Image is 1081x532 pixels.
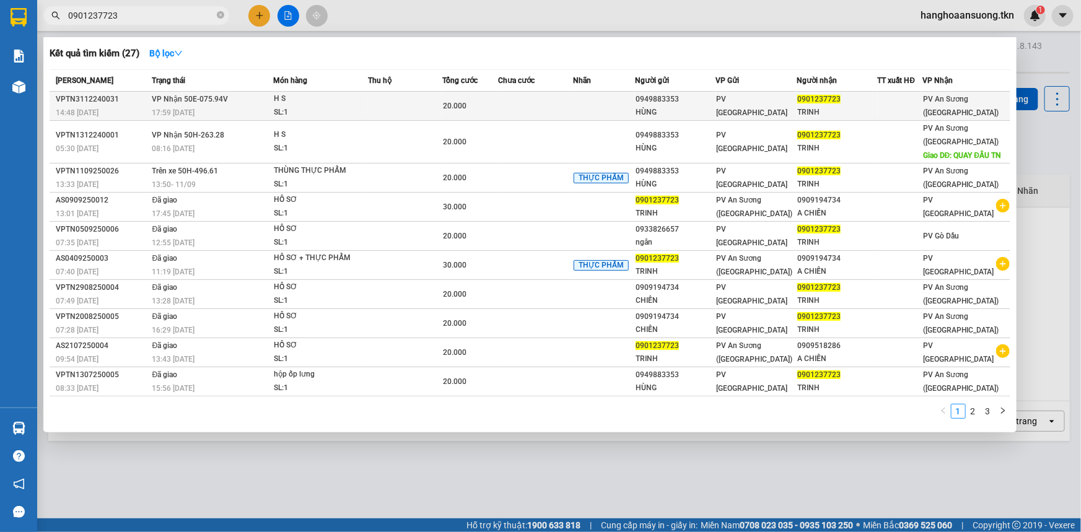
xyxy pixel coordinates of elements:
[443,290,466,299] span: 20.000
[56,223,149,236] div: VPTN0509250006
[56,339,149,352] div: AS2107250004
[923,196,994,218] span: PV [GEOGRAPHIC_DATA]
[717,131,788,153] span: PV [GEOGRAPHIC_DATA]
[922,76,953,85] span: VP Nhận
[923,151,1001,160] span: Giao DĐ: QUAY ĐẦU TN
[11,8,27,27] img: logo-vxr
[717,225,788,247] span: PV [GEOGRAPHIC_DATA]
[274,382,367,395] div: SL: 1
[936,404,951,419] li: Previous Page
[274,207,367,220] div: SL: 1
[152,209,195,218] span: 17:45 [DATE]
[274,142,367,155] div: SL: 1
[68,9,214,22] input: Tìm tên, số ĐT hoặc mã đơn
[56,326,98,334] span: 07:28 [DATE]
[574,173,629,184] span: THỰC PHẨM
[274,281,367,294] div: HỒ SƠ
[936,404,951,419] button: left
[442,76,478,85] span: Tổng cước
[797,382,877,395] div: TRINH
[636,310,715,323] div: 0909194734
[50,47,139,60] h3: Kết quả tìm kiếm ( 27 )
[996,257,1010,271] span: plus-circle
[966,404,981,419] li: 2
[274,310,367,323] div: HỒ SƠ
[274,222,367,236] div: HỒ SƠ
[12,50,25,63] img: solution-icon
[797,76,837,85] span: Người nhận
[717,283,788,305] span: PV [GEOGRAPHIC_DATA]
[797,294,877,307] div: TRINH
[56,165,149,178] div: VPTN1109250026
[636,382,715,395] div: HÙNG
[56,238,98,247] span: 07:35 [DATE]
[274,294,367,308] div: SL: 1
[716,76,740,85] span: VP Gửi
[717,341,793,364] span: PV An Sương ([GEOGRAPHIC_DATA])
[152,95,229,103] span: VP Nhận 50E-075.94V
[152,180,196,189] span: 13:50 - 11/09
[923,370,999,393] span: PV An Sương ([GEOGRAPHIC_DATA])
[797,339,877,352] div: 0909518286
[56,76,113,85] span: [PERSON_NAME]
[923,283,999,305] span: PV An Sương ([GEOGRAPHIC_DATA])
[636,323,715,336] div: CHIẾN
[797,323,877,336] div: TRINH
[56,355,98,364] span: 09:54 [DATE]
[56,180,98,189] span: 13:33 [DATE]
[443,348,466,357] span: 20.000
[152,238,195,247] span: 12:55 [DATE]
[274,178,367,191] div: SL: 1
[274,106,367,120] div: SL: 1
[996,199,1010,212] span: plus-circle
[636,368,715,382] div: 0949883353
[56,144,98,153] span: 05:30 [DATE]
[12,422,25,435] img: warehouse-icon
[56,310,149,323] div: VPTN2008250005
[797,370,841,379] span: 0901237723
[797,352,877,365] div: A CHIẾN
[981,404,995,418] a: 3
[443,137,466,146] span: 20.000
[443,203,466,211] span: 30.000
[966,404,980,418] a: 2
[574,260,629,271] span: THỰC PHẨM
[139,43,193,63] button: Bộ lọcdown
[636,178,715,191] div: HÙNG
[797,194,877,207] div: 0909194734
[636,281,715,294] div: 0909194734
[152,355,195,364] span: 13:43 [DATE]
[636,223,715,236] div: 0933826657
[152,167,219,175] span: Trên xe 50H-496.61
[636,294,715,307] div: CHIẾN
[878,76,916,85] span: TT xuất HĐ
[56,268,98,276] span: 07:40 [DATE]
[174,49,183,58] span: down
[797,283,841,292] span: 0901237723
[636,196,679,204] span: 0901237723
[152,76,186,85] span: Trạng thái
[274,323,367,337] div: SL: 1
[996,344,1010,358] span: plus-circle
[717,95,788,117] span: PV [GEOGRAPHIC_DATA]
[274,236,367,250] div: SL: 1
[443,232,466,240] span: 20.000
[923,341,994,364] span: PV [GEOGRAPHIC_DATA]
[923,167,999,189] span: PV An Sương ([GEOGRAPHIC_DATA])
[797,236,877,249] div: TRINH
[797,95,841,103] span: 0901237723
[152,384,195,393] span: 15:56 [DATE]
[152,297,195,305] span: 13:28 [DATE]
[636,106,715,119] div: HÙNG
[152,268,195,276] span: 11:19 [DATE]
[274,265,367,279] div: SL: 1
[368,76,392,85] span: Thu hộ
[149,48,183,58] strong: Bộ lọc
[56,93,149,106] div: VPTN3112240031
[152,225,178,233] span: Đã giao
[51,11,60,20] span: search
[443,261,466,269] span: 30.000
[152,254,178,263] span: Đã giao
[797,178,877,191] div: TRINH
[717,370,788,393] span: PV [GEOGRAPHIC_DATA]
